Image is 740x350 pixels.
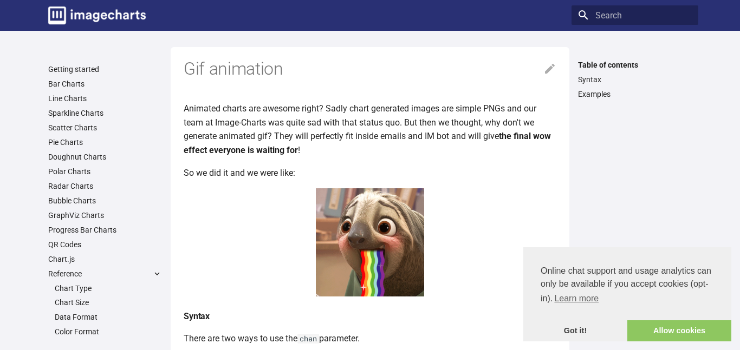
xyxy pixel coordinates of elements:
[48,108,162,118] a: Sparkline Charts
[55,327,162,336] a: Color Format
[48,152,162,162] a: Doughnut Charts
[572,60,698,99] nav: Table of contents
[48,167,162,176] a: Polar Charts
[184,166,556,180] p: So we did it and we were like:
[627,320,731,342] a: allow cookies
[316,188,424,296] img: woot
[184,332,556,346] p: There are two ways to use the parameter.
[48,6,146,24] img: logo
[297,334,319,344] code: chan
[48,269,162,279] label: Reference
[48,137,162,147] a: Pie Charts
[48,210,162,220] a: GraphViz Charts
[48,196,162,206] a: Bubble Charts
[572,60,698,70] label: Table of contents
[48,181,162,191] a: Radar Charts
[55,283,162,293] a: Chart Type
[578,89,692,99] a: Examples
[578,75,692,84] a: Syntax
[523,320,627,342] a: dismiss cookie message
[48,79,162,89] a: Bar Charts
[184,58,556,81] h1: Gif animation
[48,94,162,103] a: Line Charts
[48,123,162,133] a: Scatter Charts
[553,290,600,307] a: learn more about cookies
[48,254,162,264] a: Chart.js
[541,265,714,307] span: Online chat support and usage analytics can only be available if you accept cookies (opt-in).
[55,298,162,307] a: Chart Size
[572,5,698,25] input: Search
[48,240,162,249] a: QR Codes
[48,225,162,235] a: Progress Bar Charts
[184,309,556,323] h4: Syntax
[184,102,556,157] p: Animated charts are awesome right? Sadly chart generated images are simple PNGs and our team at I...
[44,2,150,29] a: Image-Charts documentation
[523,247,731,341] div: cookieconsent
[55,312,162,322] a: Data Format
[48,64,162,74] a: Getting started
